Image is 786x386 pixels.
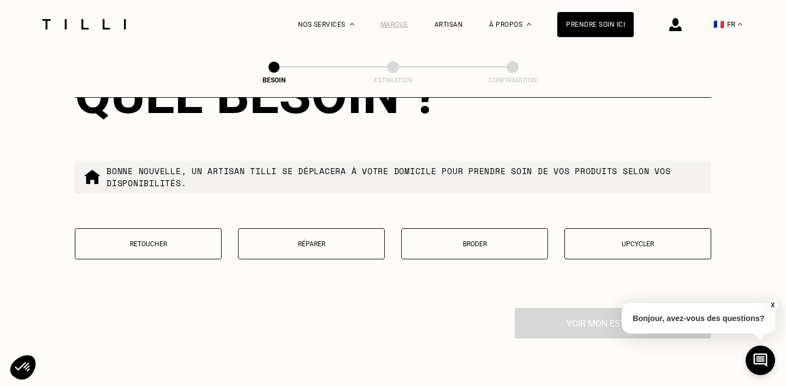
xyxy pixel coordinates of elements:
div: Confirmation [458,76,567,84]
a: Artisan [434,21,463,28]
p: Bonne nouvelle, un artisan tilli se déplacera à votre domicile pour prendre soin de vos produits ... [106,165,702,189]
button: Retoucher [75,228,222,259]
img: commande à domicile [84,168,101,186]
div: Besoin [219,76,329,84]
a: Prendre soin ici [557,12,634,37]
p: Réparer [244,240,379,248]
span: 🇫🇷 [713,19,724,29]
p: Retoucher [81,240,216,248]
p: Broder [407,240,542,248]
button: Broder [401,228,548,259]
button: Upcycler [564,228,711,259]
p: Upcycler [570,240,705,248]
img: icône connexion [669,18,682,31]
button: X [767,299,778,311]
div: Estimation [338,76,448,84]
img: menu déroulant [738,23,742,26]
img: Logo du service de couturière Tilli [38,19,130,29]
a: Marque [380,21,408,28]
img: Menu déroulant [350,23,354,26]
p: Bonjour, avez-vous des questions? [622,303,776,334]
button: Réparer [238,228,385,259]
img: Menu déroulant à propos [527,23,531,26]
